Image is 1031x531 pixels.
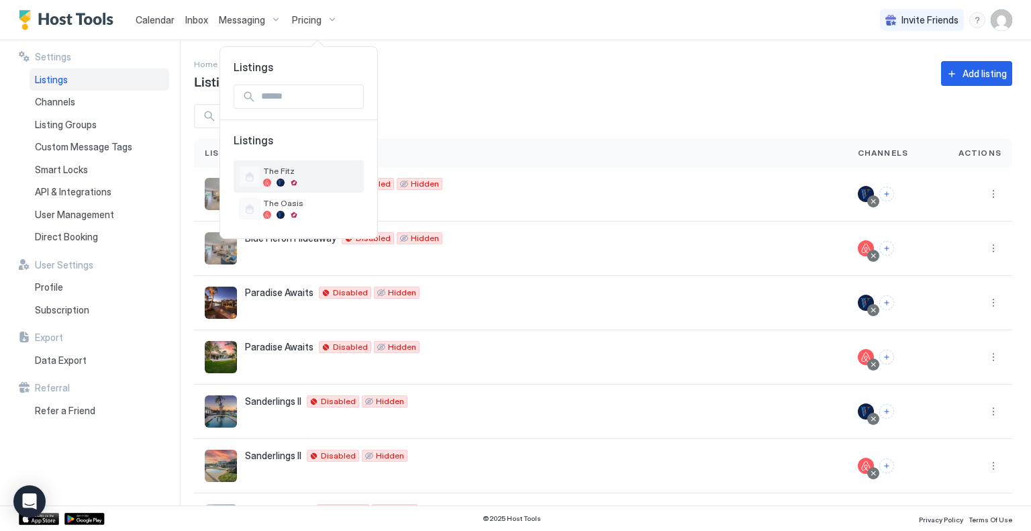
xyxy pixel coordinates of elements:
[256,85,363,108] input: Input Field
[13,485,46,518] div: Open Intercom Messenger
[263,166,358,176] span: The Fitz
[220,60,377,74] span: Listings
[263,198,358,208] span: The Oasis
[234,134,364,160] span: Listings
